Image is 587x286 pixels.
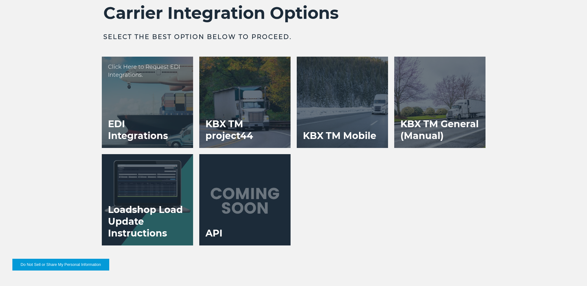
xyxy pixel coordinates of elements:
[12,259,109,271] button: Do Not Sell or Share My Personal Information
[102,112,193,148] h3: EDI Integrations
[103,3,484,23] h2: Carrier Integration Options
[108,63,187,79] p: Click Here to Request EDI Integrations.
[199,221,229,245] h3: API
[394,112,486,148] h3: KBX TM General (Manual)
[394,57,486,148] a: KBX TM General (Manual)
[103,32,484,41] h3: Select the best option below to proceed.
[199,57,291,148] a: KBX TM project44
[102,198,193,245] h3: Loadshop Load Update Instructions
[297,57,388,148] a: KBX TM Mobile
[297,124,382,148] h3: KBX TM Mobile
[102,57,193,148] a: EDI Integrations
[199,154,291,245] a: API
[102,154,193,245] a: Loadshop Load Update Instructions
[199,112,291,148] h3: KBX TM project44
